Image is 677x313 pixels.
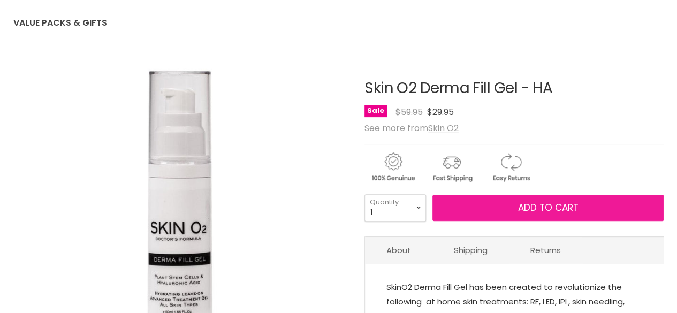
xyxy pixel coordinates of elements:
a: Value Packs & Gifts [5,12,115,34]
span: $29.95 [427,106,454,118]
span: See more from [364,122,459,134]
a: Returns [509,237,582,263]
img: genuine.gif [364,151,421,184]
img: returns.gif [482,151,539,184]
span: Add to cart [518,201,579,214]
span: $59.95 [395,106,423,118]
img: shipping.gif [423,151,480,184]
a: Shipping [432,237,509,263]
button: Add to cart [432,195,664,222]
select: Quantity [364,194,426,221]
a: About [365,237,432,263]
span: Sale [364,105,387,117]
a: Skin O2 [428,122,459,134]
h1: Skin O2 Derma Fill Gel - HA [364,80,664,97]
